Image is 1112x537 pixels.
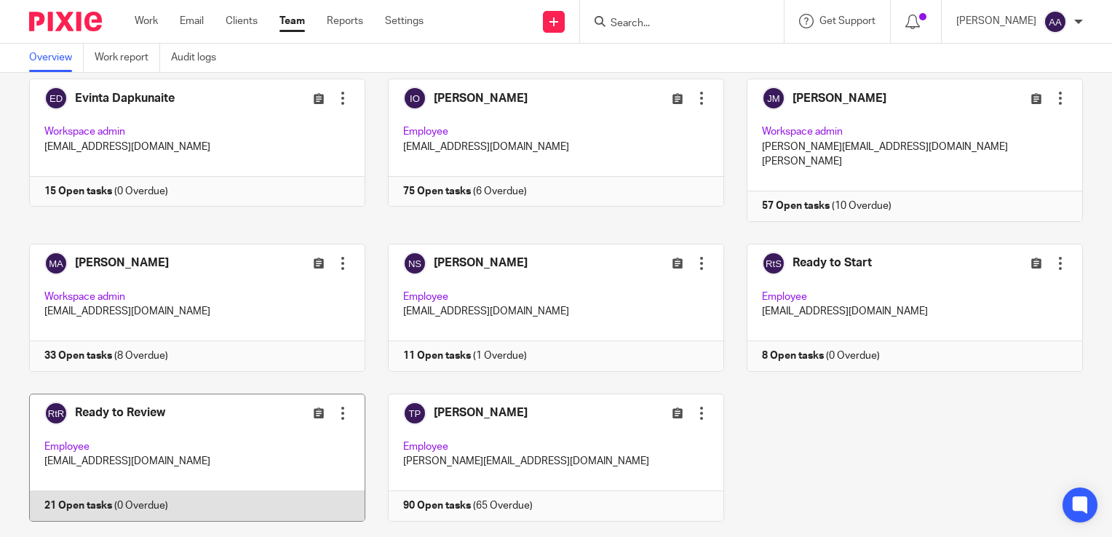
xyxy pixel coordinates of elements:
a: Work [135,14,158,28]
a: Work report [95,44,160,72]
a: Email [180,14,204,28]
img: Pixie [29,12,102,31]
img: svg%3E [1044,10,1067,33]
a: Audit logs [171,44,227,72]
a: Team [279,14,305,28]
input: Search [609,17,740,31]
a: Overview [29,44,84,72]
a: Reports [327,14,363,28]
a: Clients [226,14,258,28]
a: Settings [385,14,424,28]
p: [PERSON_NAME] [956,14,1036,28]
span: Get Support [819,16,875,26]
